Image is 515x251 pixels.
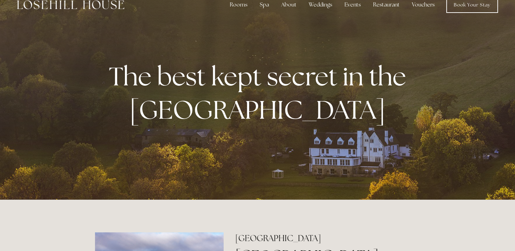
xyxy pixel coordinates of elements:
h2: [GEOGRAPHIC_DATA] [235,232,420,244]
strong: The best kept secret in the [GEOGRAPHIC_DATA] [109,60,412,126]
img: Losehill House [17,0,124,9]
